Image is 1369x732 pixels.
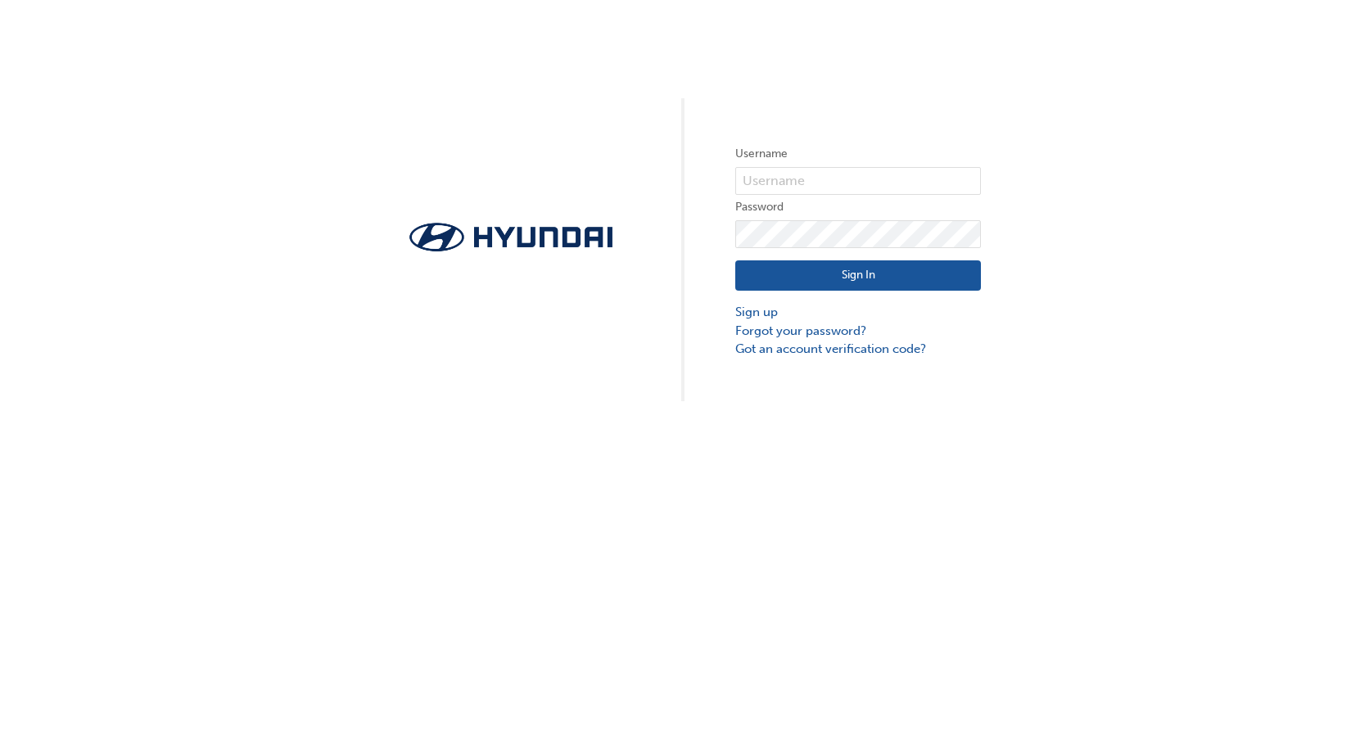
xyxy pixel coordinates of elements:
button: Sign In [735,260,981,291]
a: Sign up [735,303,981,322]
label: Password [735,197,981,217]
img: Trak [388,218,634,256]
label: Username [735,144,981,164]
a: Got an account verification code? [735,340,981,359]
input: Username [735,167,981,195]
a: Forgot your password? [735,322,981,341]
